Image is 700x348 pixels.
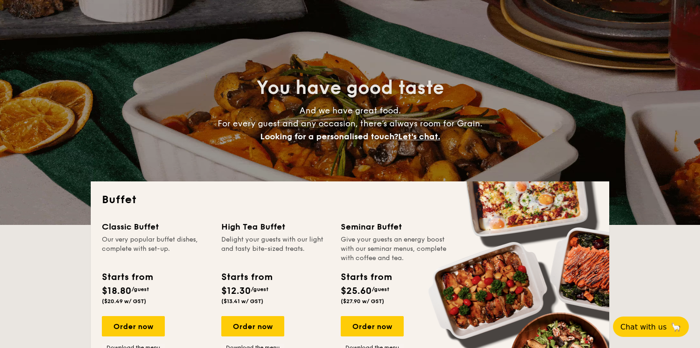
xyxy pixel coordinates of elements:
[341,220,449,233] div: Seminar Buffet
[102,286,131,297] span: $18.80
[341,270,391,284] div: Starts from
[221,316,284,336] div: Order now
[102,220,210,233] div: Classic Buffet
[221,298,263,304] span: ($13.41 w/ GST)
[341,286,372,297] span: $25.60
[613,317,689,337] button: Chat with us🦙
[102,298,146,304] span: ($20.49 w/ GST)
[341,298,384,304] span: ($27.90 w/ GST)
[218,106,482,142] span: And we have great food. For every guest and any occasion, there’s always room for Grain.
[102,193,598,207] h2: Buffet
[102,270,152,284] div: Starts from
[221,220,330,233] div: High Tea Buffet
[372,286,389,292] span: /guest
[221,270,272,284] div: Starts from
[256,77,444,99] span: You have good taste
[260,131,398,142] span: Looking for a personalised touch?
[341,235,449,263] div: Give your guests an energy boost with our seminar menus, complete with coffee and tea.
[131,286,149,292] span: /guest
[251,286,269,292] span: /guest
[341,316,404,336] div: Order now
[102,316,165,336] div: Order now
[102,235,210,263] div: Our very popular buffet dishes, complete with set-up.
[398,131,440,142] span: Let's chat.
[620,323,667,331] span: Chat with us
[670,322,681,332] span: 🦙
[221,235,330,263] div: Delight your guests with our light and tasty bite-sized treats.
[221,286,251,297] span: $12.30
